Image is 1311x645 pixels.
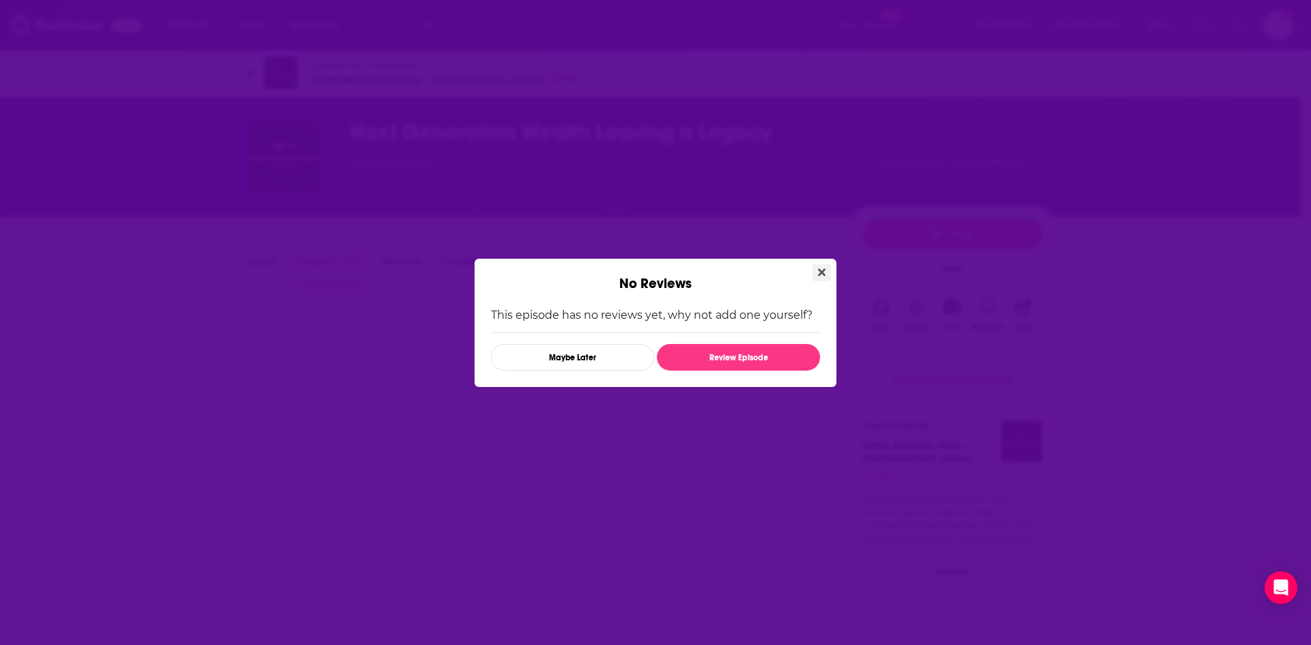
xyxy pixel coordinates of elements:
[475,259,836,292] div: No Reviews
[1265,571,1297,604] div: Open Intercom Messenger
[813,264,831,281] button: Close
[491,344,654,371] button: Maybe Later
[491,309,820,321] p: This episode has no reviews yet, why not add one yourself?
[657,344,820,371] button: Review Episode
